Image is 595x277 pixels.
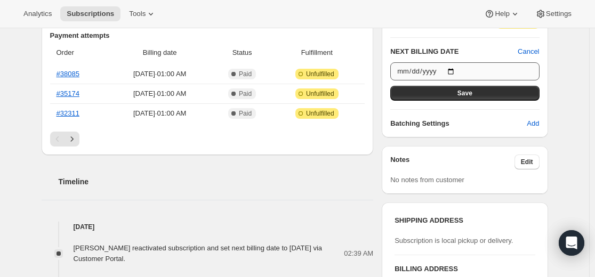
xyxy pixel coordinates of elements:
span: No notes from customer [390,176,464,184]
span: Unfulfilled [306,109,334,118]
th: Order [50,41,108,64]
span: Save [457,89,472,97]
span: Paid [239,109,252,118]
span: Settings [546,10,572,18]
span: Edit [521,158,533,166]
span: [PERSON_NAME] reactivated subscription and set next billing date to [DATE] via Customer Portal. [74,244,323,263]
span: Tools [129,10,146,18]
button: Subscriptions [60,6,120,21]
span: 02:39 AM [344,248,373,259]
h2: NEXT BILLING DATE [390,46,518,57]
span: [DATE] · 01:00 AM [111,108,209,119]
span: Add [527,118,539,129]
h6: Batching Settings [390,118,527,129]
span: Subscriptions [67,10,114,18]
span: Status [215,47,269,58]
h3: Notes [390,154,514,169]
div: Open Intercom Messenger [559,230,584,256]
button: Add [520,115,545,132]
button: Analytics [17,6,58,21]
button: Next [65,132,79,146]
button: Help [478,6,526,21]
span: Subscription is local pickup or delivery. [395,237,513,245]
button: Cancel [518,46,539,57]
span: Billing date [111,47,209,58]
span: Unfulfilled [306,89,334,98]
span: [DATE] · 01:00 AM [111,69,209,79]
span: Analytics [23,10,52,18]
button: Save [390,86,539,101]
button: Edit [514,154,540,169]
a: #38085 [57,70,79,78]
span: [DATE] · 01:00 AM [111,88,209,99]
span: Paid [239,89,252,98]
span: Help [495,10,509,18]
span: Paid [239,70,252,78]
h2: Timeline [59,176,374,187]
h2: Payment attempts [50,30,365,41]
a: #32311 [57,109,79,117]
h4: [DATE] [42,222,374,232]
a: #35174 [57,89,79,97]
span: Unfulfilled [306,70,334,78]
nav: Pagination [50,132,365,146]
h3: SHIPPING ADDRESS [395,215,535,226]
button: Tools [123,6,163,21]
span: Fulfillment [275,47,358,58]
button: Settings [529,6,578,21]
h3: BILLING ADDRESS [395,264,535,274]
